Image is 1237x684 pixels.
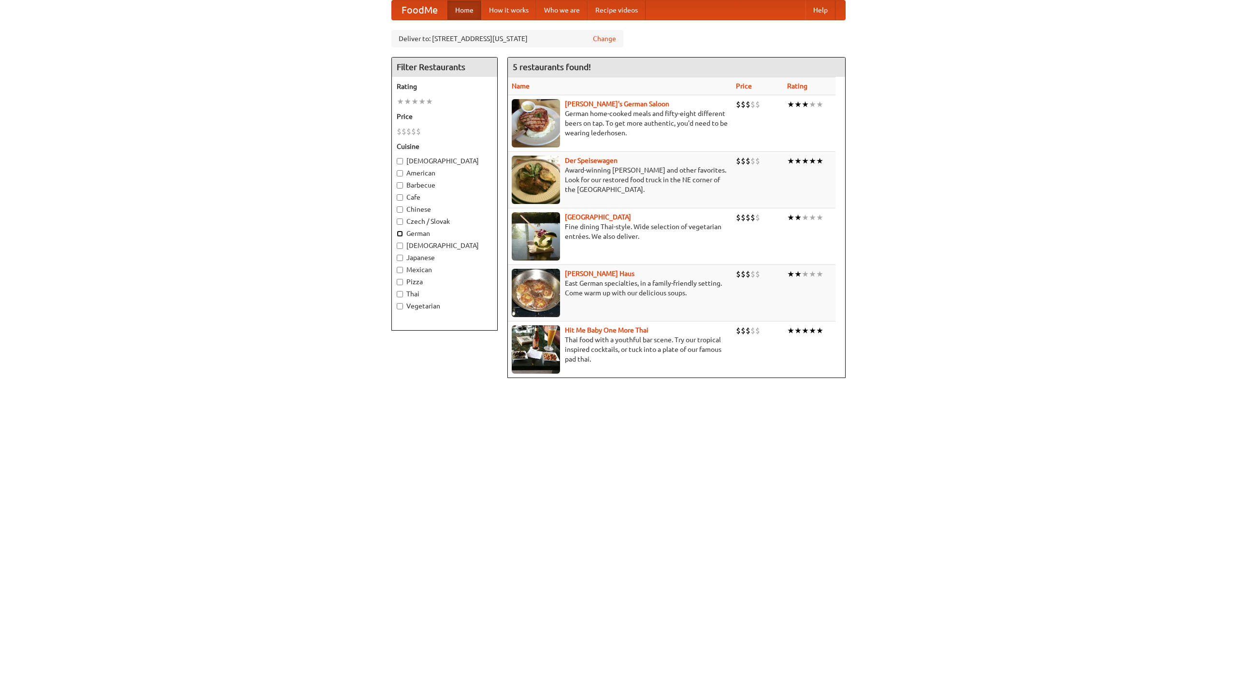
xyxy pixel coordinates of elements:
input: Chinese [397,206,403,213]
input: Mexican [397,267,403,273]
input: American [397,170,403,176]
p: Award-winning [PERSON_NAME] and other favorites. Look for our restored food truck in the NE corne... [512,165,728,194]
li: ★ [787,99,794,110]
li: $ [736,99,741,110]
a: Home [447,0,481,20]
p: Thai food with a youthful bar scene. Try our tropical inspired cocktails, or tuck into a plate of... [512,335,728,364]
a: [PERSON_NAME] Haus [565,270,634,277]
li: ★ [816,156,823,166]
a: Help [805,0,835,20]
li: ★ [794,156,802,166]
p: East German specialties, in a family-friendly setting. Come warm up with our delicious soups. [512,278,728,298]
img: satay.jpg [512,212,560,261]
a: Name [512,82,530,90]
h5: Rating [397,82,492,91]
li: ★ [794,269,802,279]
li: $ [736,325,741,336]
a: Rating [787,82,807,90]
label: German [397,229,492,238]
li: $ [741,269,746,279]
li: ★ [787,325,794,336]
li: ★ [816,99,823,110]
li: $ [402,126,406,137]
li: $ [746,99,750,110]
li: ★ [787,156,794,166]
li: $ [750,269,755,279]
a: Change [593,34,616,44]
ng-pluralize: 5 restaurants found! [513,62,591,72]
input: [DEMOGRAPHIC_DATA] [397,243,403,249]
li: $ [755,212,760,223]
li: $ [755,99,760,110]
a: FoodMe [392,0,447,20]
li: $ [750,212,755,223]
h5: Cuisine [397,142,492,151]
input: Pizza [397,279,403,285]
li: ★ [816,269,823,279]
input: Czech / Slovak [397,218,403,225]
li: $ [736,269,741,279]
li: $ [746,212,750,223]
input: Japanese [397,255,403,261]
a: [PERSON_NAME]'s German Saloon [565,100,669,108]
li: ★ [794,212,802,223]
li: ★ [397,96,404,107]
label: Thai [397,289,492,299]
input: Barbecue [397,182,403,189]
input: Cafe [397,194,403,201]
li: $ [736,212,741,223]
li: $ [416,126,421,137]
li: $ [741,325,746,336]
li: $ [750,156,755,166]
input: [DEMOGRAPHIC_DATA] [397,158,403,164]
li: ★ [787,212,794,223]
li: $ [746,156,750,166]
li: $ [755,325,760,336]
li: ★ [816,325,823,336]
li: ★ [404,96,411,107]
h4: Filter Restaurants [392,58,497,77]
li: $ [411,126,416,137]
img: esthers.jpg [512,99,560,147]
li: ★ [802,156,809,166]
label: Barbecue [397,180,492,190]
li: $ [736,156,741,166]
label: [DEMOGRAPHIC_DATA] [397,156,492,166]
img: speisewagen.jpg [512,156,560,204]
li: $ [406,126,411,137]
li: ★ [816,212,823,223]
li: ★ [809,269,816,279]
label: Mexican [397,265,492,275]
li: ★ [809,99,816,110]
a: Der Speisewagen [565,157,618,164]
li: ★ [809,156,816,166]
label: Czech / Slovak [397,217,492,226]
li: ★ [802,212,809,223]
li: $ [741,212,746,223]
li: $ [755,269,760,279]
input: German [397,231,403,237]
h5: Price [397,112,492,121]
p: Fine dining Thai-style. Wide selection of vegetarian entrées. We also deliver. [512,222,728,241]
li: ★ [809,325,816,336]
li: ★ [411,96,418,107]
label: Vegetarian [397,301,492,311]
a: Hit Me Baby One More Thai [565,326,648,334]
li: ★ [802,269,809,279]
li: ★ [787,269,794,279]
a: [GEOGRAPHIC_DATA] [565,213,631,221]
a: Recipe videos [588,0,646,20]
li: ★ [418,96,426,107]
label: Pizza [397,277,492,287]
input: Vegetarian [397,303,403,309]
label: Japanese [397,253,492,262]
li: ★ [794,325,802,336]
p: German home-cooked meals and fifty-eight different beers on tap. To get more authentic, you'd nee... [512,109,728,138]
li: $ [741,99,746,110]
label: Chinese [397,204,492,214]
li: $ [755,156,760,166]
